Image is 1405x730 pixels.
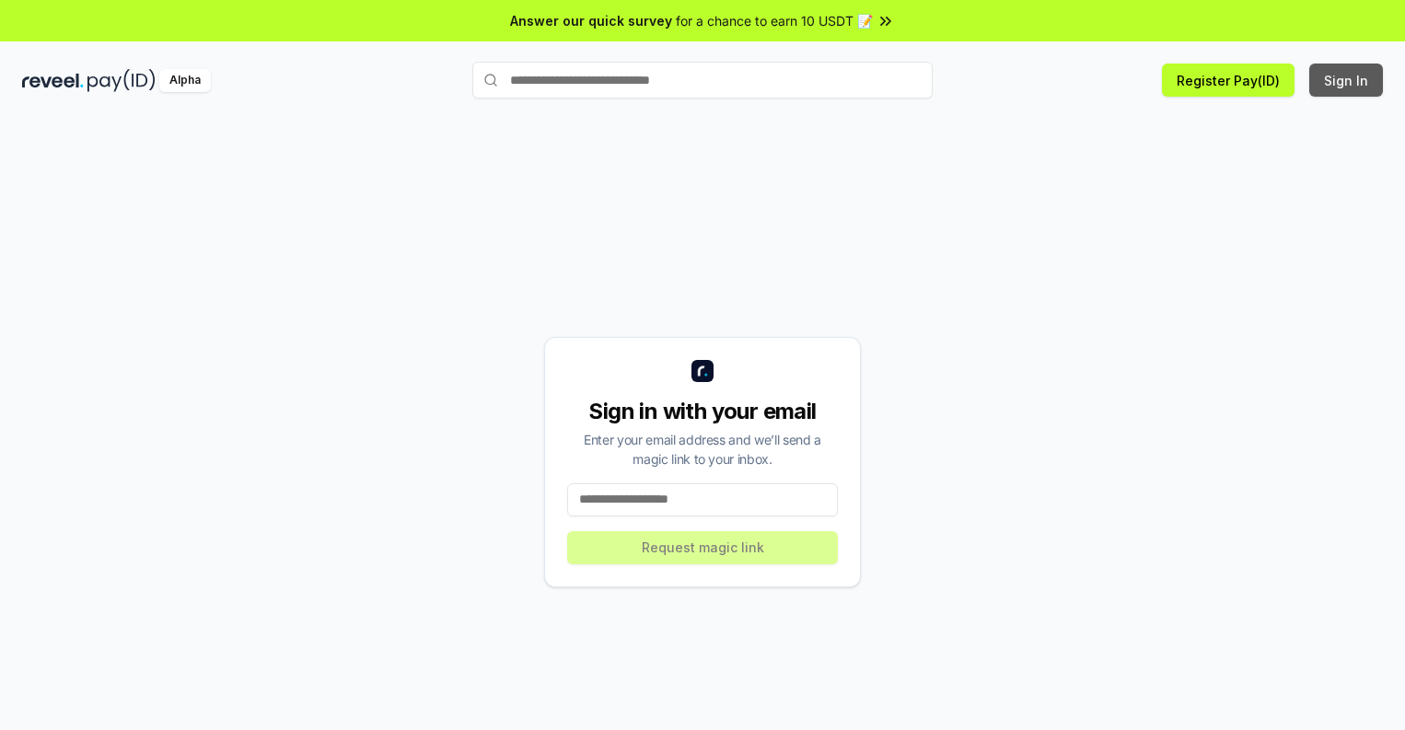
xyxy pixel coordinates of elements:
[1162,64,1295,97] button: Register Pay(ID)
[567,430,838,469] div: Enter your email address and we’ll send a magic link to your inbox.
[691,360,714,382] img: logo_small
[87,69,156,92] img: pay_id
[510,11,672,30] span: Answer our quick survey
[567,397,838,426] div: Sign in with your email
[1309,64,1383,97] button: Sign In
[676,11,873,30] span: for a chance to earn 10 USDT 📝
[22,69,84,92] img: reveel_dark
[159,69,211,92] div: Alpha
